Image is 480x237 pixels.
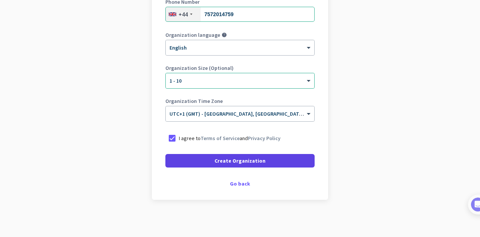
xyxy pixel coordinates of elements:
[165,65,315,71] label: Organization Size (Optional)
[222,32,227,38] i: help
[178,11,188,18] div: +44
[201,135,240,142] a: Terms of Service
[248,135,280,142] a: Privacy Policy
[179,134,280,142] p: I agree to and
[165,32,220,38] label: Organization language
[165,98,315,104] label: Organization Time Zone
[165,154,315,168] button: Create Organization
[165,7,315,22] input: 121 234 5678
[214,157,265,165] span: Create Organization
[165,181,315,186] div: Go back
